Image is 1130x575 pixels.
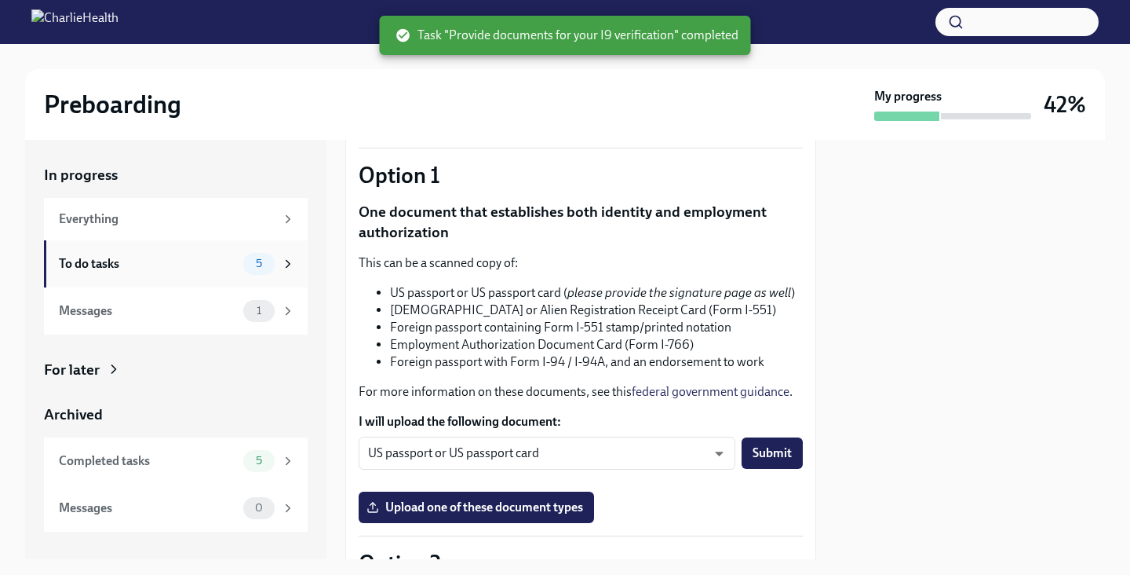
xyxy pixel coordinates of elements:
[390,319,803,336] li: Foreign passport containing Form I-551 stamp/printed notation
[390,302,803,319] li: [DEMOGRAPHIC_DATA] or Alien Registration Receipt Card (Form I-551)
[742,438,803,469] button: Submit
[44,438,308,485] a: Completed tasks5
[44,198,308,240] a: Everything
[359,413,803,430] label: I will upload the following document:
[390,336,803,353] li: Employment Authorization Document Card (Form I-766)
[44,240,308,287] a: To do tasks5
[567,285,791,300] em: please provide the signature page as well
[632,384,789,399] a: federal government guidance
[874,88,942,105] strong: My progress
[44,165,308,185] a: In progress
[44,485,308,532] a: Messages0
[247,305,271,317] span: 1
[44,360,100,380] div: For later
[246,455,272,467] span: 5
[44,405,308,425] a: Archived
[59,302,237,320] div: Messages
[31,9,118,35] img: CharlieHealth
[246,502,272,514] span: 0
[359,255,803,272] p: This can be a scanned copy of:
[390,284,803,302] li: US passport or US passport card ( )
[359,161,803,189] p: Option 1
[246,258,272,269] span: 5
[359,437,735,470] div: US passport or US passport card
[59,255,237,273] div: To do tasks
[359,492,594,523] label: Upload one of these document types
[359,383,803,401] p: For more information on these documents, see this .
[59,211,275,228] div: Everything
[390,353,803,371] li: Foreign passport with Form I-94 / I-94A, and an endorsement to work
[44,89,181,120] h2: Preboarding
[44,287,308,335] a: Messages1
[59,452,237,470] div: Completed tasks
[1044,90,1086,119] h3: 42%
[59,500,237,517] div: Messages
[753,445,792,461] span: Submit
[44,360,308,380] a: For later
[359,202,803,242] p: One document that establishes both identity and employment authorization
[395,27,738,44] span: Task "Provide documents for your I9 verification" completed
[370,500,583,515] span: Upload one of these document types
